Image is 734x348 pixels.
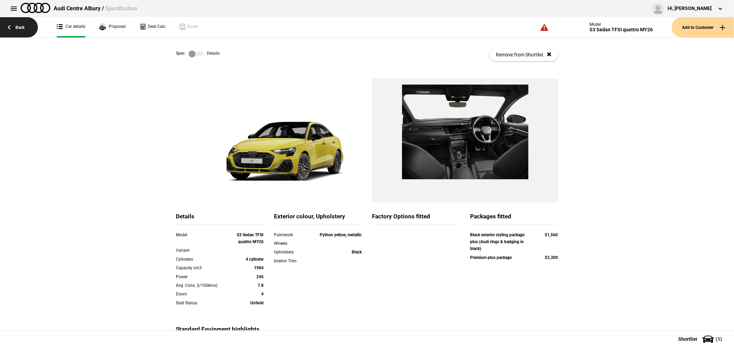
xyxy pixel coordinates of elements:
div: Sold Status [176,300,229,306]
div: Doors [176,291,229,297]
div: Spec Details [176,51,220,57]
strong: 7.8 [258,283,264,288]
div: Model [176,231,229,238]
strong: S3 Sedan TFSI quattro MY26 [237,232,264,244]
div: Audi Centre Albury / [54,5,137,12]
div: Standard Equipment highlights [176,325,362,337]
div: Interior Trim [274,258,309,264]
strong: 4 cylinder [246,257,264,262]
a: Proposal [99,17,126,37]
div: Packages fitted [470,213,558,225]
strong: UnSold [251,301,264,305]
div: Avg. Cons. (l/100kms) [176,282,229,289]
div: S3 Sedan TFSI quattro MY26 [589,27,653,33]
a: Car details [57,17,85,37]
strong: Premium plus package [470,255,512,260]
a: Deal Calc [139,17,166,37]
div: Details [176,213,264,225]
button: Remove from Shortlist [489,48,558,61]
strong: Black [352,250,362,254]
div: Model [589,22,653,27]
div: Factory Options fitted [372,213,460,225]
div: Capacity cm3 [176,264,229,271]
div: Hi, [PERSON_NAME] [668,5,712,12]
strong: $3,300 [545,255,558,260]
div: Exterior colour, Upholstery [274,213,362,225]
div: Paintwork [274,231,309,238]
button: Add to Customer [672,17,734,37]
span: Specification [105,5,137,12]
div: Cylinders [176,256,229,263]
strong: 1984 [254,265,264,270]
div: Upholstery [274,249,309,255]
strong: 4 [262,292,264,296]
strong: Black exterior styling package plus (Audi rings & badging in black) [470,232,525,251]
strong: $1,560 [545,232,558,237]
button: Shortlist(1) [668,330,734,348]
div: Power [176,273,229,280]
div: Wheels [274,240,309,247]
span: ( 1 ) [716,337,722,341]
strong: Python yellow, metallic [320,232,362,237]
span: Shortlist [678,337,697,341]
div: Variant [176,247,229,254]
img: audi.png [21,3,50,13]
strong: 245 [257,274,264,279]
